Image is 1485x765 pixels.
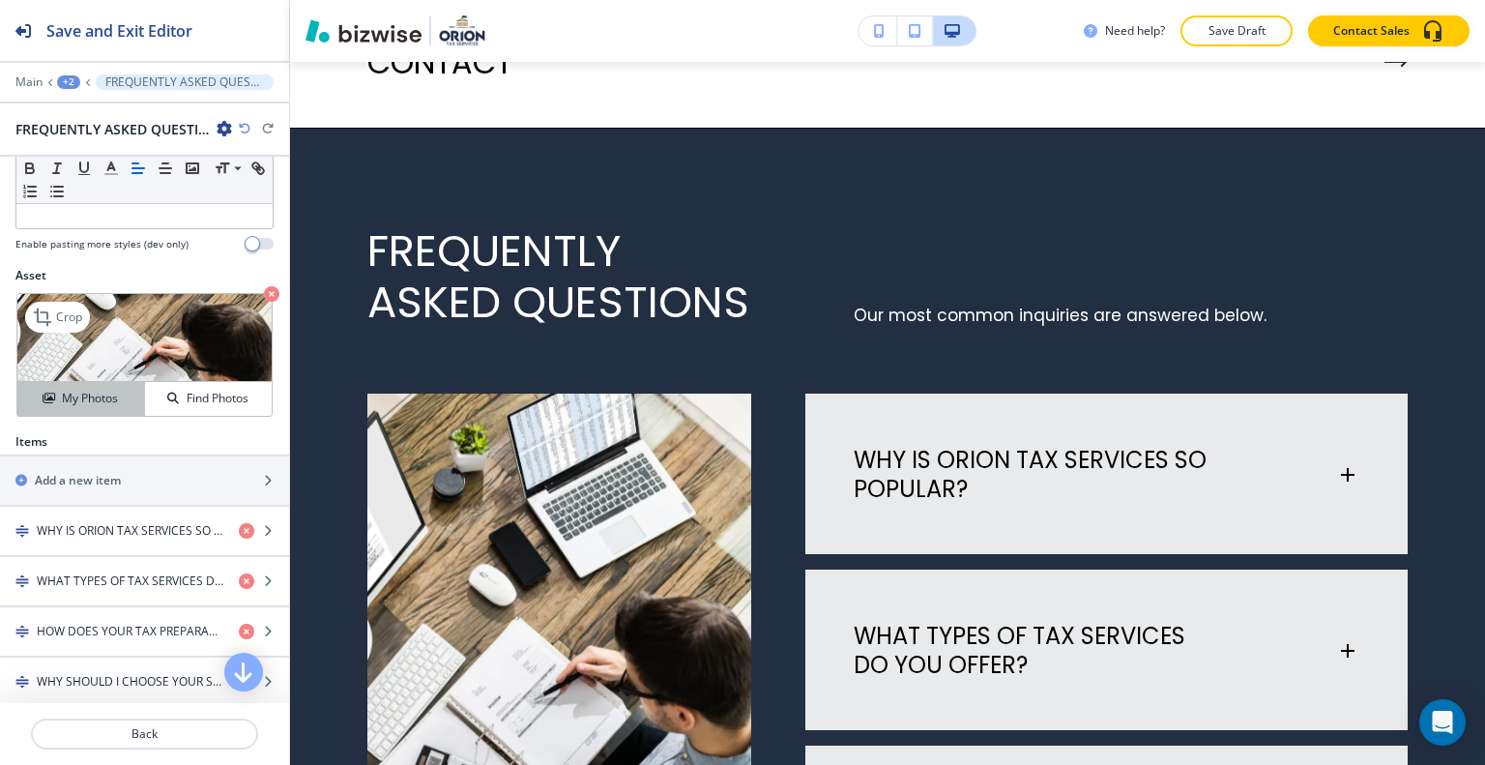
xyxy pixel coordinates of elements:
[15,524,29,538] img: Drag
[37,623,223,640] h4: HOW DOES YOUR TAX PREPARATION PROCESS WORK?
[1105,22,1165,40] h3: Need help?
[805,394,1408,537] div: WHY IS ORION TAX SERVICES SO POPULAR?
[56,309,82,326] p: Crop
[439,15,485,46] img: Your Logo
[37,573,223,590] h4: WHAT TYPES OF TAX SERVICES DO YOU OFFER?
[62,390,118,407] h4: My Photos
[367,44,512,81] p: CONTACT
[33,725,256,743] p: Back
[1333,22,1410,40] p: Contact Sales
[187,390,248,407] h4: Find Photos
[57,75,80,89] button: +2
[15,433,47,451] h2: Items
[805,570,1408,713] div: WHAT TYPES OF TAX SERVICES DO YOU OFFER?
[1180,15,1293,46] button: Save Draft
[31,719,258,750] button: Back
[35,472,121,489] h2: Add a new item
[15,675,29,689] img: Drag
[1206,22,1267,40] p: Save Draft
[15,574,29,588] img: Drag
[15,625,29,638] img: Drag
[15,119,209,139] h2: FREQUENTLY ASKED QUESTIONS
[25,302,90,333] div: Crop
[46,19,192,43] h2: Save and Exit Editor
[854,303,1408,328] p: Our most common inquiries are answered below.
[15,237,189,251] h4: Enable pasting more styles (dev only)
[15,75,43,89] button: Main
[96,74,274,90] button: FREQUENTLY ASKED QUESTIONS
[15,267,274,284] h2: Asset
[1308,15,1470,46] button: Contact Sales
[854,622,1220,680] p: WHAT TYPES OF TAX SERVICES DO YOU OFFER?
[367,225,751,328] p: FREQUENTLY ASKED QUESTIONS
[145,382,272,416] button: Find Photos
[854,446,1220,504] p: WHY IS ORION TAX SERVICES SO POPULAR?
[15,292,274,418] div: CropMy PhotosFind Photos
[17,382,145,416] button: My Photos
[37,673,223,691] h4: WHY SHOULD I CHOOSE YOUR SERVICES OVER OTHERS?
[1419,699,1466,746] div: Open Intercom Messenger
[37,522,223,540] h4: WHY IS ORION TAX SERVICES SO POPULAR?
[306,19,422,43] img: Bizwise Logo
[105,75,264,89] p: FREQUENTLY ASKED QUESTIONS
